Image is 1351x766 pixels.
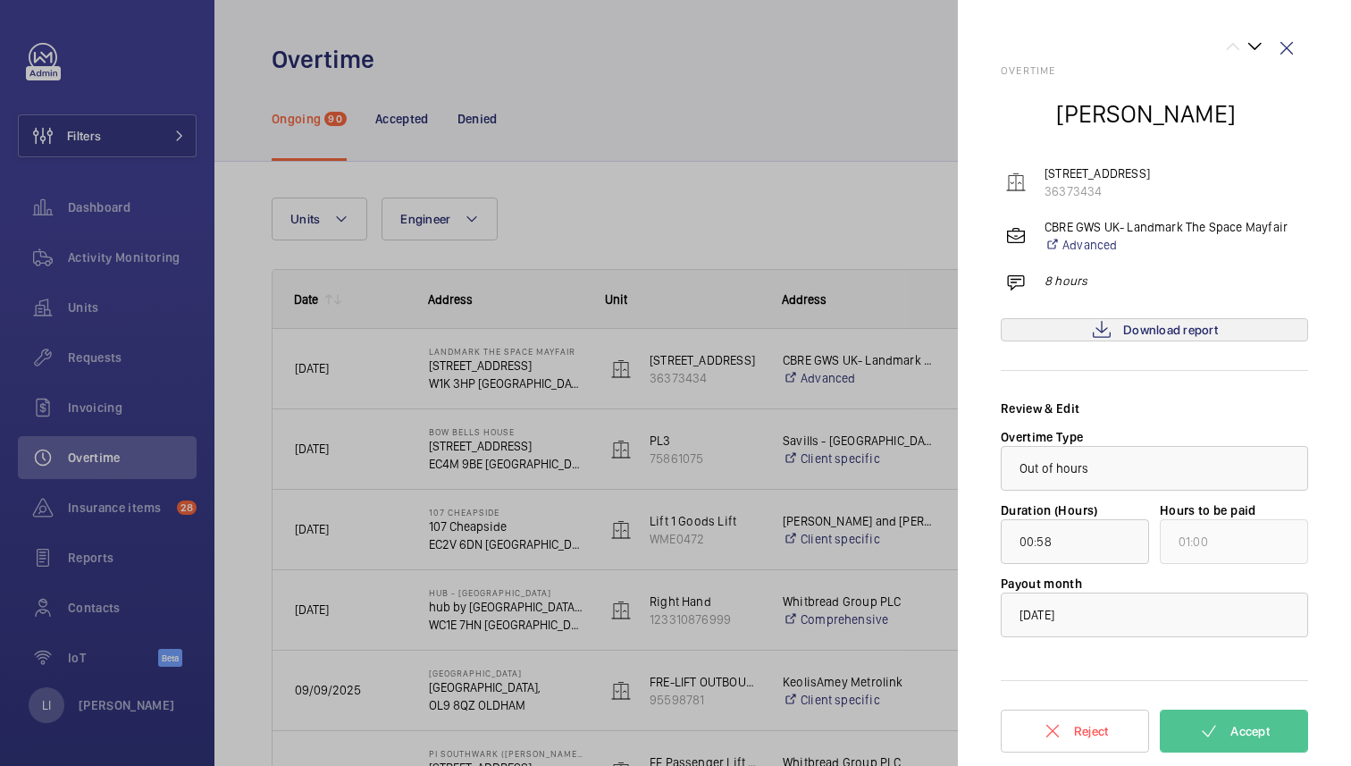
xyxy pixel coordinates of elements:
[1056,97,1236,130] h2: [PERSON_NAME]
[1001,577,1082,591] label: Payout month
[1045,164,1150,182] p: [STREET_ADDRESS]
[1160,519,1308,564] input: undefined
[1001,503,1098,518] label: Duration (Hours)
[1160,503,1256,518] label: Hours to be paid
[1045,236,1288,254] a: Advanced
[1123,323,1218,337] span: Download report
[1001,64,1308,77] h2: Overtime
[1001,430,1084,444] label: Overtime Type
[1001,710,1149,753] button: Reject
[1001,400,1308,417] div: Review & Edit
[1001,519,1149,564] input: function $t(){if((0,e.mK)(st),st.value===S)throw new n.buA(-950,null);return st.value}
[1020,608,1054,622] span: [DATE]
[1020,461,1089,476] span: Out of hours
[1001,318,1308,341] a: Download report
[1074,724,1109,738] span: Reject
[1160,710,1308,753] button: Accept
[1005,172,1027,193] img: elevator.svg
[1045,218,1288,236] p: CBRE GWS UK- Landmark The Space Mayfair
[1045,182,1150,200] p: 36373434
[1230,724,1270,738] span: Accept
[1045,272,1087,290] p: 8 hours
